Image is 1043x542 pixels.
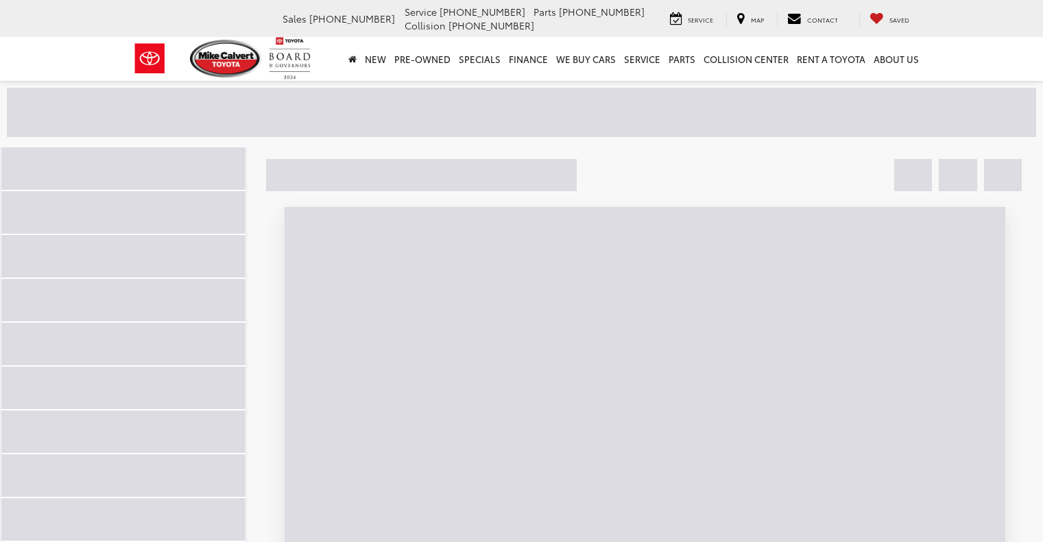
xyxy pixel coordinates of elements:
a: Parts [664,37,699,81]
a: Map [726,12,774,27]
img: Mike Calvert Toyota [190,40,263,77]
span: Map [751,15,764,24]
a: Home [344,37,361,81]
a: Specials [455,37,505,81]
a: New [361,37,390,81]
a: Rent a Toyota [793,37,870,81]
a: Service [660,12,723,27]
span: Contact [807,15,838,24]
a: About Us [870,37,923,81]
a: Contact [777,12,848,27]
a: Pre-Owned [390,37,455,81]
span: [PHONE_NUMBER] [440,5,525,19]
span: [PHONE_NUMBER] [559,5,645,19]
span: Service [405,5,437,19]
span: [PHONE_NUMBER] [309,12,395,25]
a: Service [620,37,664,81]
a: Collision Center [699,37,793,81]
a: Finance [505,37,552,81]
span: Sales [283,12,307,25]
span: Collision [405,19,446,32]
span: [PHONE_NUMBER] [448,19,534,32]
a: My Saved Vehicles [859,12,920,27]
span: Saved [889,15,909,24]
span: Service [688,15,713,24]
img: Toyota [124,36,176,81]
span: Parts [534,5,556,19]
a: WE BUY CARS [552,37,620,81]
